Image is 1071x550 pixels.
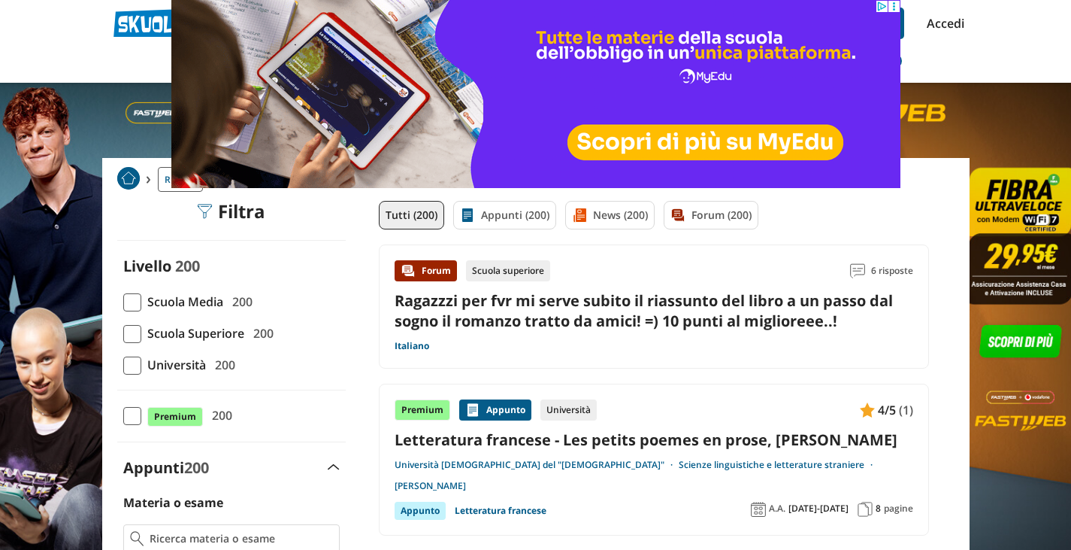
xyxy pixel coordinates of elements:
a: Forum (200) [664,201,758,229]
span: Università [141,355,206,375]
a: Ragazzzi per fvr mi serve subito il riassunto del libro a un passo dal sogno il romanzo tratto da... [395,290,893,331]
img: Apri e chiudi sezione [328,464,340,470]
img: Commenti lettura [850,263,865,278]
a: Tutti (200) [379,201,444,229]
span: 200 [184,457,209,478]
img: Appunti contenuto [465,403,480,418]
div: Appunto [459,400,531,421]
span: Scuola Media [141,292,223,311]
a: Accedi [927,8,958,39]
span: Scuola Superiore [141,324,244,343]
span: 4/5 [878,400,896,420]
a: Letteratura francese [455,502,546,520]
a: Italiano [395,340,429,352]
span: pagine [884,503,913,515]
a: [PERSON_NAME] [395,480,466,492]
a: Scienze linguistiche e letterature straniere [679,459,879,471]
div: Università [540,400,597,421]
span: 200 [247,324,274,343]
span: 200 [209,355,235,375]
a: Ricerca [158,167,203,192]
span: 200 [175,256,200,276]
a: News (200) [565,201,655,229]
span: (1) [899,400,913,420]
input: Ricerca materia o esame [150,531,332,546]
span: 6 risposte [871,260,913,281]
img: Ricerca materia o esame [130,531,144,546]
a: Letteratura francese - Les petits poemes en prose, [PERSON_NAME] [395,430,913,450]
span: 8 [876,503,881,515]
span: 200 [206,406,232,425]
span: 200 [226,292,253,311]
a: Appunti (200) [453,201,556,229]
img: News filtro contenuto [572,208,587,223]
img: Pagine [858,502,873,517]
img: Forum contenuto [401,263,416,278]
img: Appunti contenuto [860,403,875,418]
a: Università [DEMOGRAPHIC_DATA] del "[DEMOGRAPHIC_DATA]" [395,459,679,471]
label: Appunti [123,457,209,478]
img: Filtra filtri mobile [197,204,212,219]
label: Livello [123,256,171,276]
span: A.A. [769,503,785,515]
img: Appunti filtro contenuto [460,208,475,223]
div: Premium [395,400,450,421]
div: Scuola superiore [466,260,550,281]
a: Home [117,167,140,192]
div: Filtra [197,201,265,222]
span: Premium [147,407,203,427]
span: [DATE]-[DATE] [788,503,849,515]
div: Appunto [395,502,446,520]
div: Forum [395,260,457,281]
img: Forum filtro contenuto [670,208,685,223]
label: Materia o esame [123,494,223,511]
img: Home [117,167,140,190]
img: Anno accademico [751,502,766,517]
